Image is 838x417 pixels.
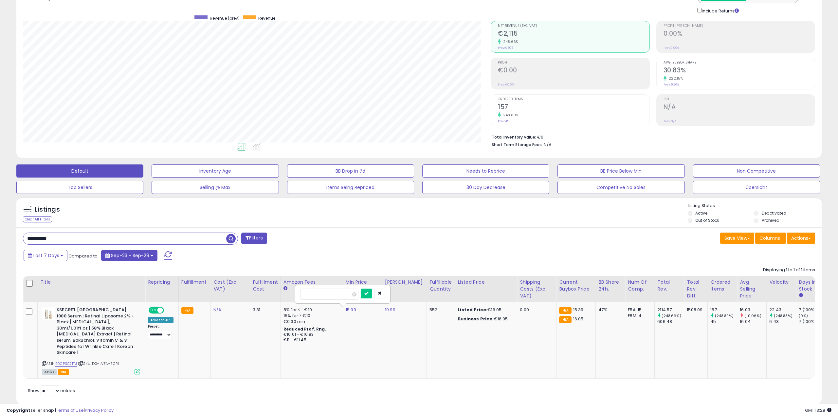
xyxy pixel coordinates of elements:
[498,30,649,39] h2: €2,115
[492,133,810,141] li: €0
[657,319,684,325] div: 606.48
[42,307,55,320] img: 31oddo5++OL._SL40_.jpg
[283,326,326,332] b: Reduced Prof. Rng.
[78,361,119,366] span: | SKU: D0-LVZN-SCR1
[283,307,338,313] div: 8% for <= €10
[799,279,823,293] div: Days In Stock
[57,307,136,357] b: KSECRET [GEOGRAPHIC_DATA] 1988 Serum : Retinal Liposome 2% + Black [MEDICAL_DATA], 30ml/1.01fl.oz...
[458,307,512,313] div: €16.05
[458,316,494,322] b: Business Price:
[715,313,734,318] small: (248.89%)
[687,307,702,313] div: 1508.09
[498,66,649,75] h2: €0.00
[687,279,705,299] div: Total Rev. Diff.
[695,210,707,216] label: Active
[283,286,287,292] small: Amazon Fees.
[287,164,414,178] button: BB Drop in 7d
[385,279,424,286] div: [PERSON_NAME]
[763,267,815,273] div: Displaying 1 to 1 of 1 items
[520,279,554,299] div: Shipping Costs (Exc. VAT)
[241,233,267,244] button: Filters
[498,61,649,65] span: Profit
[56,407,84,413] a: Terms of Use
[787,233,815,244] button: Actions
[799,319,825,325] div: 7 (100%)
[664,61,815,65] span: Avg. Buybox Share
[501,113,519,118] small: 248.89%
[695,218,719,223] label: Out of Stock
[740,279,764,299] div: Avg Selling Price
[759,235,780,241] span: Columns
[85,407,114,413] a: Privacy Policy
[458,279,514,286] div: Listed Price
[805,407,831,413] span: 2025-10-7 13:28 GMT
[762,218,779,223] label: Archived
[253,279,278,293] div: Fulfillment Cost
[664,30,815,39] h2: 0.00%
[40,279,142,286] div: Title
[163,308,173,313] span: OFF
[498,103,649,112] h2: 157
[598,279,622,293] div: BB Share 24h.
[422,164,549,178] button: Needs to Reprice
[664,66,815,75] h2: 30.83%
[68,253,99,259] span: Compared to:
[35,205,60,214] h5: Listings
[559,307,571,314] small: FBA
[24,250,67,261] button: Last 7 Days
[253,307,276,313] div: 3.31
[429,279,452,293] div: Fulfillable Quantity
[498,46,513,50] small: Prev: €606
[666,76,683,81] small: 222.15%
[498,24,649,28] span: Net Revenue (Exc. VAT)
[58,369,69,375] span: FBA
[664,46,679,50] small: Prev: 0.00%
[664,98,815,101] span: ROI
[16,181,143,194] button: Top Sellers
[429,307,450,313] div: 552
[769,279,793,286] div: Velocity
[573,307,584,313] span: 15.39
[628,279,652,293] div: Num of Comp.
[346,279,379,286] div: Min Price
[799,293,803,298] small: Days In Stock.
[664,103,815,112] h2: N/A
[710,307,737,313] div: 157
[287,181,414,194] button: Items Being Repriced
[740,319,766,325] div: 16.04
[210,15,240,21] span: Revenue (prev)
[710,279,734,293] div: Ordered Items
[657,307,684,313] div: 2114.57
[148,324,173,339] div: Preset:
[498,83,514,86] small: Prev: €0.00
[557,164,684,178] button: BB Price Below Min
[42,307,140,374] div: ASIN:
[498,98,649,101] span: Ordered Items
[181,307,193,314] small: FBA
[692,7,746,14] div: Include Returns
[181,279,208,286] div: Fulfillment
[16,164,143,178] button: Default
[628,307,649,313] div: FBA: 15
[385,307,395,313] a: 19.99
[148,317,173,323] div: Amazon AI *
[28,388,75,394] span: Show: entries
[101,250,157,261] button: Sep-23 - Sep-29
[710,319,737,325] div: 45
[799,313,808,318] small: (0%)
[628,313,649,319] div: FBM: 4
[148,279,176,286] div: Repricing
[283,319,338,325] div: €0.30 min
[258,15,275,21] span: Revenue
[422,181,549,194] button: 30 Day Decrease
[498,119,509,123] small: Prev: 45
[664,83,679,86] small: Prev: 9.57%
[492,134,536,140] b: Total Inventory Value:
[744,313,761,318] small: (-0.06%)
[693,181,820,194] button: Übersicht
[283,337,338,343] div: €11 - €11.45
[23,216,52,222] div: Clear All Filters
[557,181,684,194] button: Competitive No Sales
[458,316,512,322] div: €16.05
[283,332,338,337] div: €10.01 - €10.83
